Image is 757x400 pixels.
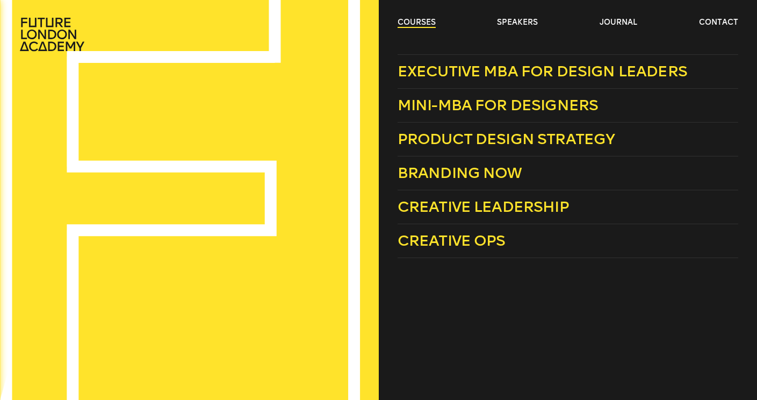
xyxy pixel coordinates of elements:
a: contact [699,17,738,28]
a: Creative Leadership [398,190,738,224]
span: Mini-MBA for Designers [398,96,599,114]
span: Executive MBA for Design Leaders [398,62,687,80]
a: Creative Ops [398,224,738,258]
a: journal [600,17,637,28]
a: Executive MBA for Design Leaders [398,54,738,89]
span: Product Design Strategy [398,130,615,148]
a: Mini-MBA for Designers [398,89,738,123]
a: Branding Now [398,156,738,190]
span: Creative Leadership [398,198,569,216]
a: Product Design Strategy [398,123,738,156]
span: Branding Now [398,164,522,182]
a: speakers [497,17,538,28]
a: courses [398,17,436,28]
span: Creative Ops [398,232,506,249]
